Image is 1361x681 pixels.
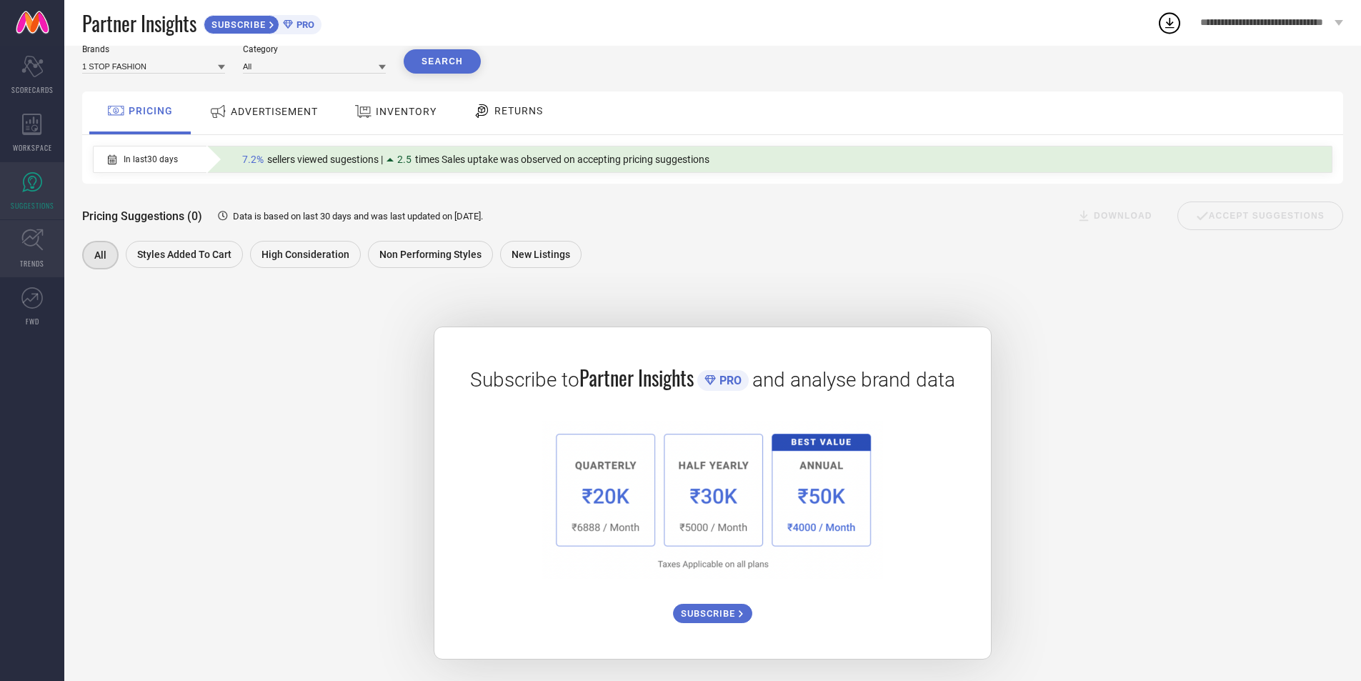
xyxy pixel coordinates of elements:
span: 7.2% [242,154,264,165]
span: sellers viewed sugestions | [267,154,383,165]
span: 2.5 [397,154,412,165]
span: Partner Insights [82,9,196,38]
a: SUBSCRIBE [673,593,752,623]
div: Percentage of sellers who have viewed suggestions for the current Insight Type [235,150,717,169]
span: In last 30 days [124,154,178,164]
span: New Listings [512,249,570,260]
span: Pricing Suggestions (0) [82,209,202,223]
span: Partner Insights [579,363,694,392]
span: ADVERTISEMENT [231,106,318,117]
span: Data is based on last 30 days and was last updated on [DATE] . [233,211,483,222]
span: RETURNS [494,105,543,116]
span: PRO [293,19,314,30]
span: PRICING [129,105,173,116]
span: TRENDS [20,258,44,269]
span: PRO [716,374,742,387]
span: SUBSCRIBE [204,19,269,30]
span: All [94,249,106,261]
span: SUGGESTIONS [11,200,54,211]
span: SUBSCRIBE [681,608,739,619]
img: 1a6fb96cb29458d7132d4e38d36bc9c7.png [542,421,882,579]
span: times Sales uptake was observed on accepting pricing suggestions [415,154,709,165]
span: INVENTORY [376,106,437,117]
span: Subscribe to [470,368,579,392]
div: Accept Suggestions [1177,202,1343,230]
button: Search [404,49,481,74]
div: Open download list [1157,10,1182,36]
a: SUBSCRIBEPRO [204,11,321,34]
div: Brands [82,44,225,54]
span: FWD [26,316,39,327]
span: Styles Added To Cart [137,249,231,260]
span: High Consideration [261,249,349,260]
span: SCORECARDS [11,84,54,95]
span: Non Performing Styles [379,249,482,260]
div: Category [243,44,386,54]
span: and analyse brand data [752,368,955,392]
span: WORKSPACE [13,142,52,153]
